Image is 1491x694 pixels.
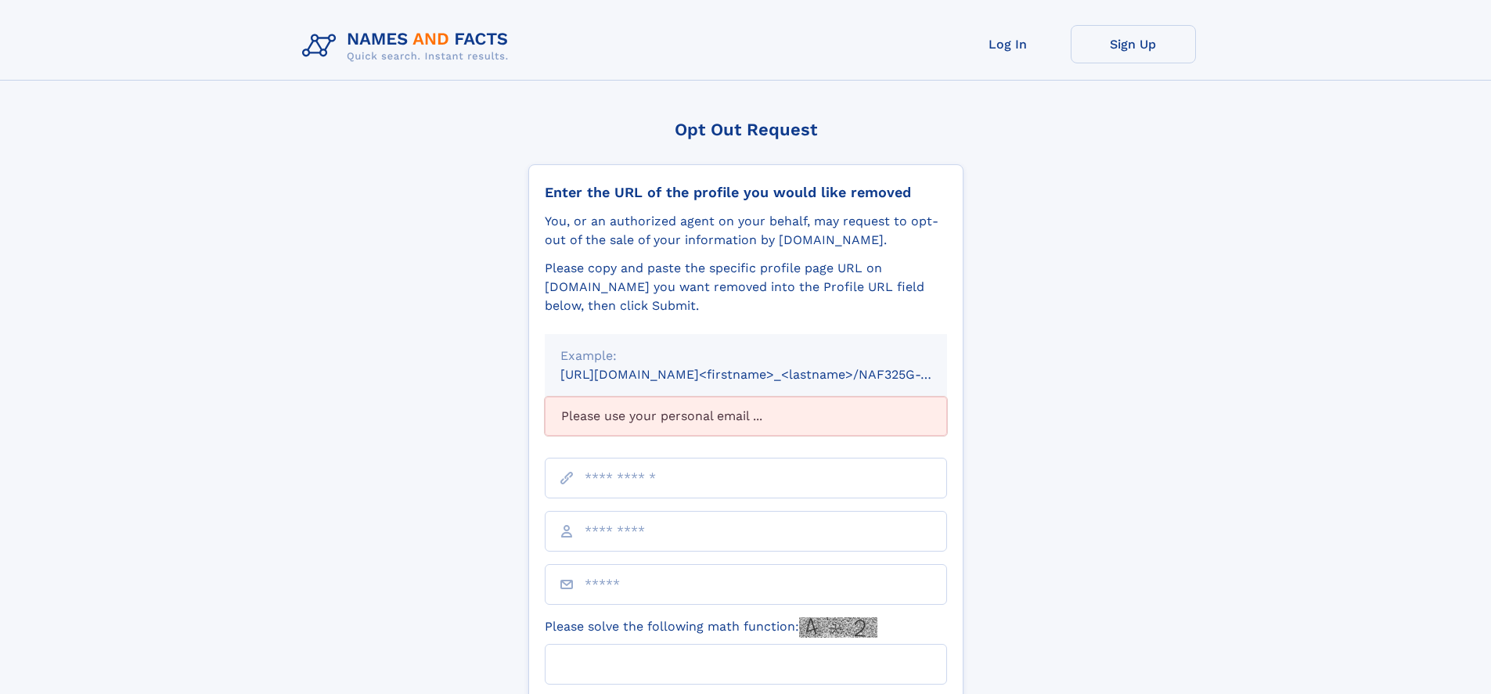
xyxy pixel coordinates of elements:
small: [URL][DOMAIN_NAME]<firstname>_<lastname>/NAF325G-xxxxxxxx [560,367,977,382]
a: Log In [945,25,1071,63]
a: Sign Up [1071,25,1196,63]
label: Please solve the following math function: [545,617,877,638]
div: Enter the URL of the profile you would like removed [545,184,947,201]
div: Example: [560,347,931,365]
div: Please use your personal email ... [545,397,947,436]
div: Opt Out Request [528,120,963,139]
div: You, or an authorized agent on your behalf, may request to opt-out of the sale of your informatio... [545,212,947,250]
img: Logo Names and Facts [296,25,521,67]
div: Please copy and paste the specific profile page URL on [DOMAIN_NAME] you want removed into the Pr... [545,259,947,315]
